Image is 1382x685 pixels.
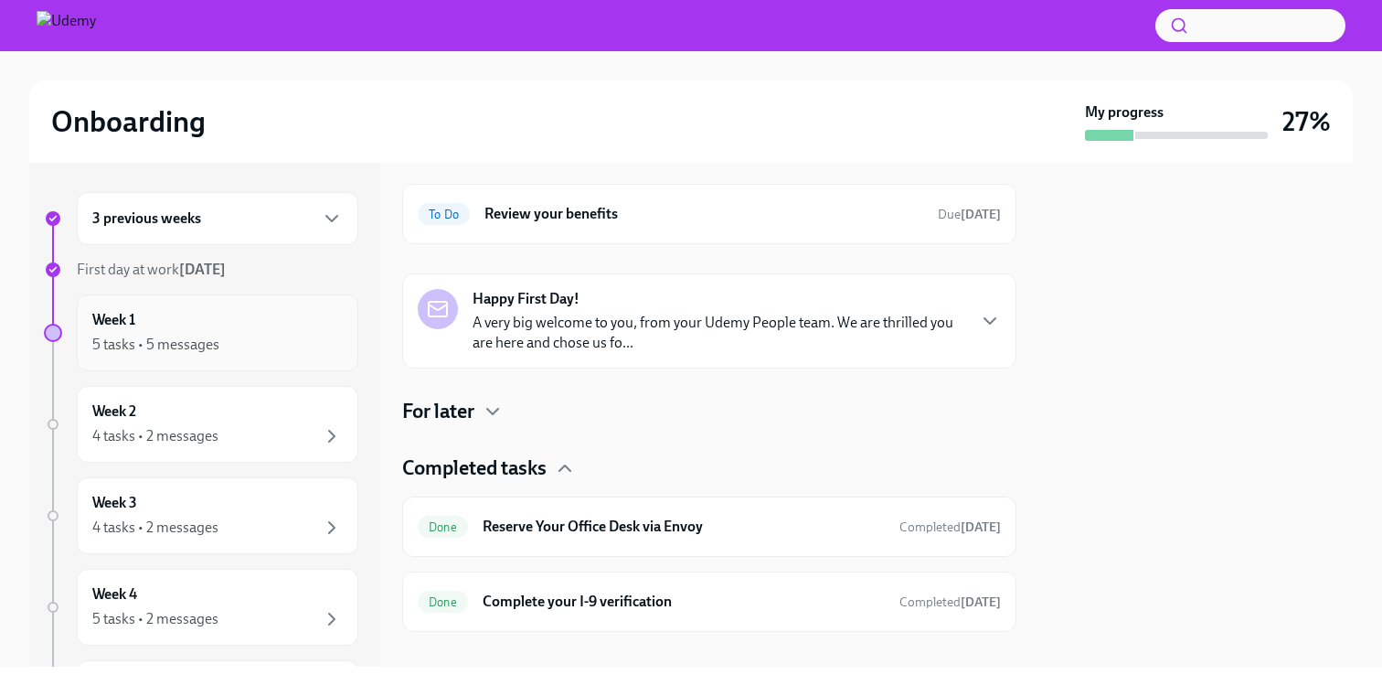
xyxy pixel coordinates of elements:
span: Completed [899,519,1001,535]
strong: [DATE] [961,519,1001,535]
strong: [DATE] [961,207,1001,222]
div: 4 tasks • 2 messages [92,518,218,538]
strong: [DATE] [961,594,1001,610]
h6: Week 4 [92,584,137,605]
img: Udemy [37,11,96,40]
h4: Completed tasks [402,455,547,482]
h6: 3 previous weeks [92,209,201,229]
a: Week 45 tasks • 2 messages [44,569,358,646]
div: 4 tasks • 2 messages [92,426,218,446]
h4: For later [402,398,474,425]
a: Week 24 tasks • 2 messages [44,386,358,463]
p: A very big welcome to you, from your Udemy People team. We are thrilled you are here and chose us... [473,313,964,353]
h6: Reserve Your Office Desk via Envoy [483,517,885,537]
div: 5 tasks • 5 messages [92,335,219,355]
h3: 27% [1282,105,1331,138]
span: Done [418,520,468,534]
strong: [DATE] [179,261,226,278]
span: To Do [418,208,470,221]
strong: My progress [1085,102,1164,123]
strong: Happy First Day! [473,289,579,309]
h6: Week 2 [92,401,136,422]
a: DoneComplete your I-9 verificationCompleted[DATE] [418,587,1001,616]
h6: Complete your I-9 verification [483,592,885,612]
span: Due [938,207,1001,222]
div: For later [402,398,1016,425]
a: Week 15 tasks • 5 messages [44,294,358,371]
div: 5 tasks • 2 messages [92,609,218,629]
span: Completed [899,594,1001,610]
span: August 11th, 2025 11:05 [899,594,1001,611]
div: 3 previous weeks [77,192,358,245]
h6: Week 3 [92,493,137,513]
span: August 11th, 2025 12:52 [899,519,1001,536]
a: Week 34 tasks • 2 messages [44,477,358,554]
h2: Onboarding [51,103,206,140]
a: DoneReserve Your Office Desk via EnvoyCompleted[DATE] [418,512,1001,541]
h6: Week 1 [92,310,135,330]
a: First day at work[DATE] [44,260,358,280]
span: Done [418,595,468,609]
a: To DoReview your benefitsDue[DATE] [418,199,1001,229]
div: Completed tasks [402,455,1016,482]
span: First day at work [77,261,226,278]
span: August 18th, 2025 10:00 [938,206,1001,223]
h6: Review your benefits [484,204,923,224]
